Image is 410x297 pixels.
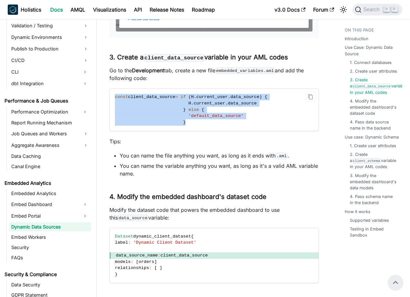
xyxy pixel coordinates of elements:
a: Job Queues and Workers [9,129,91,139]
strong: Development [132,67,164,74]
span: : [128,240,131,245]
kbd: ⌘ [383,6,390,12]
a: 2. Create user attributes [350,68,397,74]
a: Canal Engine [9,162,91,171]
a: Dynamic Data Sources [9,222,91,231]
span: client_data_source [161,253,208,258]
span: client_data_source [128,94,175,99]
p: Go to the tab, create a new file and add the following code: [109,67,319,82]
span: [ [154,265,157,270]
span: : [158,253,161,258]
a: Security [9,243,91,252]
a: Security & Compliance [3,270,91,279]
span: } [115,272,117,277]
kbd: K [391,6,398,12]
span: . [228,94,230,99]
span: orders [138,259,154,264]
code: embedded_variables.aml [215,67,275,74]
span: [ [136,259,138,264]
a: Visualizations [89,4,130,15]
a: Publish to Production [9,44,91,54]
span: ) [259,94,262,99]
span: dynamic_client_dataset [133,234,191,239]
a: Performance Optimization [9,107,79,117]
a: Release Notes [146,4,188,15]
span: { [201,107,204,112]
a: Use case: Dynamic Schema [345,134,399,140]
h3: 3. Create a variable in your AML codes [109,53,319,61]
span: = [175,94,178,99]
button: Expand sidebar category 'Embed Dashboard' [79,199,91,210]
a: Embedded Analytics [3,179,91,188]
span: Dataset [115,234,133,239]
span: current_user [196,94,228,99]
a: Forum [309,4,338,15]
a: Embed Portal [9,211,79,221]
code: data_source [118,215,148,221]
span: : [149,265,152,270]
span: 'Dynamic Client Dataset' [133,240,196,245]
code: client_data_source [352,84,392,89]
a: Dynamic Environments [9,32,91,42]
a: FAQs [9,253,91,262]
a: Roadmap [188,4,219,15]
a: CLI [9,67,79,77]
span: else [188,107,199,112]
a: 3. Create aclient_data_sourcevariable in your AML codes [350,77,407,95]
button: Expand sidebar category 'dbt Integration' [79,78,91,89]
span: . [225,101,228,106]
h3: 4. Modify the embedded dashboard's dataset code [109,193,319,201]
span: ( [188,94,191,99]
span: : [131,259,133,264]
a: 4. Pass data source name in the backend [350,119,397,131]
span: } [183,120,186,125]
code: client_data_source [144,54,204,62]
span: Search [361,7,384,13]
span: data_source_name [116,253,158,258]
span: data_source [228,101,257,106]
span: H [191,94,194,99]
span: const [115,94,128,99]
a: Embed Workers [9,233,91,242]
a: Validation / Testing [9,21,91,31]
p: Tips: [109,138,319,145]
button: Search (Command+K) [352,4,402,15]
button: Copy code to clipboard [305,91,316,102]
a: API [130,4,146,15]
a: Data Caching [9,152,91,161]
a: Aggregate Awareness [9,140,91,150]
a: Docs [46,4,67,15]
b: Holistics [21,6,41,14]
span: 'default_data_source' [188,113,243,118]
p: Modify the dataset code that powers the embedded dashboard to use this variable: [109,206,319,221]
span: H [188,101,191,106]
span: . [191,101,194,106]
button: Expand sidebar category 'CLI' [79,67,91,77]
span: . [194,94,196,99]
a: Testing in Embed Sandbox [350,226,397,238]
a: Introduction [345,36,368,42]
span: label [115,240,128,245]
a: Use Case: Dynamic Data Source [345,44,400,57]
span: if [181,94,186,99]
button: Expand sidebar category 'Performance Optimization' [79,107,91,117]
span: relationships [115,265,149,270]
code: client_schema [352,158,381,164]
a: HolisticsHolistics [8,4,41,15]
span: ] [154,259,157,264]
span: ] [160,265,162,270]
a: 4. Pass schema name in the backend [350,194,397,206]
a: How it works [345,209,370,215]
a: dbt Integration [9,78,79,89]
li: You can name the file anything you want, as long as it ends with . [120,152,319,159]
a: Performance & Job Queues [3,96,91,105]
li: You can name the variable anything you want, as long as it's a valid AML variable name. [120,162,319,177]
a: Embedded Analytics [9,189,91,198]
span: } [183,107,186,112]
span: models [115,259,131,264]
a: Embed Dashboard [9,199,79,210]
span: current_user [194,101,225,106]
span: { [191,234,194,239]
a: Data Security [9,280,91,289]
a: 4. Modify the embedded dashboard's dataset code [350,98,397,117]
